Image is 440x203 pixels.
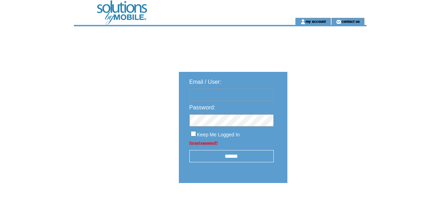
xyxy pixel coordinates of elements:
a: Forgot password? [189,141,218,145]
a: contact us [341,19,360,23]
span: Email / User: [189,79,222,85]
span: Password: [189,104,216,110]
span: Keep Me Logged In [197,132,240,137]
img: contact_us_icon.gif [336,19,341,25]
img: account_icon.gif [300,19,306,25]
a: my account [306,19,326,23]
